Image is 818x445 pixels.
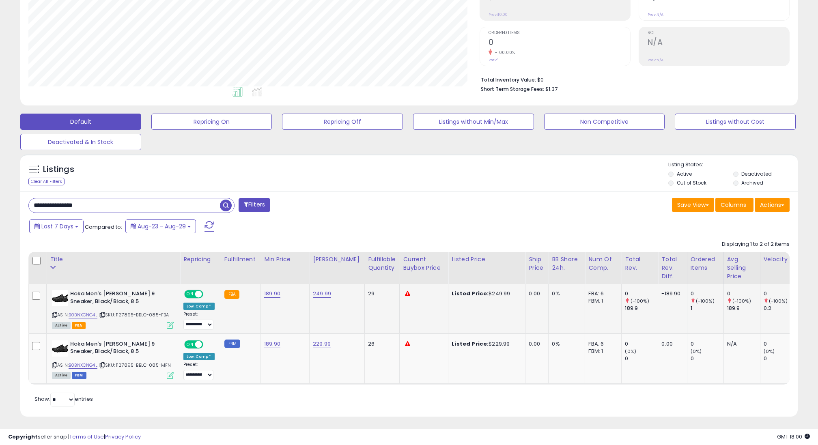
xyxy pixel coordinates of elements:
[183,353,215,360] div: Low. Comp *
[625,255,654,272] div: Total Rev.
[185,341,195,348] span: ON
[691,290,723,297] div: 0
[668,161,797,169] p: Listing States:
[239,198,270,212] button: Filters
[183,303,215,310] div: Low. Comp *
[8,433,141,441] div: seller snap | |
[452,290,489,297] b: Listed Price:
[715,198,753,212] button: Columns
[489,58,499,62] small: Prev: 1
[529,255,545,272] div: Ship Price
[764,348,775,355] small: (0%)
[625,305,658,312] div: 189.9
[368,255,396,272] div: Fulfillable Quantity
[544,114,665,130] button: Non Competitive
[777,433,810,441] span: 2025-09-7 18:00 GMT
[52,340,174,378] div: ASIN:
[41,222,73,230] span: Last 7 Days
[764,290,796,297] div: 0
[69,433,104,441] a: Terms of Use
[183,255,217,264] div: Repricing
[691,305,723,312] div: 1
[677,179,706,186] label: Out of Stock
[8,433,38,441] strong: Copyright
[769,298,788,304] small: (-100%)
[691,340,723,348] div: 0
[588,290,615,297] div: FBA: 6
[99,312,169,318] span: | SKU: 1127895-BBLC-085-FBA
[52,290,68,306] img: 31qAXlSioEL._SL40_.jpg
[764,305,796,312] div: 0.2
[741,170,772,177] label: Deactivated
[368,340,393,348] div: 26
[185,291,195,298] span: ON
[588,348,615,355] div: FBM: 1
[672,198,714,212] button: Save View
[99,362,171,368] span: | SKU: 1127895-BBLC-085-MFN
[489,38,630,49] h2: 0
[20,114,141,130] button: Default
[452,255,522,264] div: Listed Price
[151,114,272,130] button: Repricing On
[764,340,796,348] div: 0
[264,340,280,348] a: 189.90
[264,255,306,264] div: Min Price
[481,86,544,92] b: Short Term Storage Fees:
[764,355,796,362] div: 0
[69,362,97,369] a: B0BNXCNG4L
[313,290,331,298] a: 249.99
[588,297,615,305] div: FBM: 1
[764,255,793,264] div: Velocity
[721,201,746,209] span: Columns
[631,298,649,304] small: (-100%)
[691,348,702,355] small: (0%)
[691,355,723,362] div: 0
[625,340,658,348] div: 0
[661,290,680,297] div: -189.90
[403,255,445,272] div: Current Buybox Price
[138,222,186,230] span: Aug-23 - Aug-29
[481,74,784,84] li: $0
[625,348,636,355] small: (0%)
[661,340,680,348] div: 0.00
[648,58,663,62] small: Prev: N/A
[183,312,215,330] div: Preset:
[722,241,790,248] div: Displaying 1 to 2 of 2 items
[52,290,174,328] div: ASIN:
[70,340,169,357] b: Hoka Men's [PERSON_NAME] 9 Sneaker, Black/Black, 8.5
[727,305,760,312] div: 189.9
[481,76,536,83] b: Total Inventory Value:
[755,198,790,212] button: Actions
[552,255,581,272] div: BB Share 24h.
[52,372,71,379] span: All listings currently available for purchase on Amazon
[34,395,93,403] span: Show: entries
[648,12,663,17] small: Prev: N/A
[452,340,519,348] div: $229.99
[29,219,84,233] button: Last 7 Days
[313,255,361,264] div: [PERSON_NAME]
[72,372,86,379] span: FBM
[675,114,796,130] button: Listings without Cost
[588,340,615,348] div: FBA: 6
[492,49,515,56] small: -100.00%
[489,31,630,35] span: Ordered Items
[105,433,141,441] a: Privacy Policy
[202,341,215,348] span: OFF
[696,298,715,304] small: (-100%)
[224,255,257,264] div: Fulfillment
[452,290,519,297] div: $249.99
[552,290,579,297] div: 0%
[741,179,763,186] label: Archived
[69,312,97,318] a: B0BNXCNG4L
[202,291,215,298] span: OFF
[727,255,757,281] div: Avg Selling Price
[529,340,542,348] div: 0.00
[413,114,534,130] button: Listings without Min/Max
[677,170,692,177] label: Active
[224,290,239,299] small: FBA
[368,290,393,297] div: 29
[489,12,508,17] small: Prev: $0.00
[552,340,579,348] div: 0%
[691,255,720,272] div: Ordered Items
[52,322,71,329] span: All listings currently available for purchase on Amazon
